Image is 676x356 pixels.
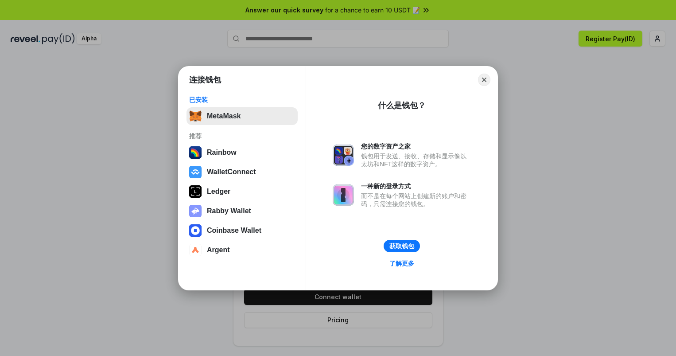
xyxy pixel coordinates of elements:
div: Ledger [207,188,230,196]
div: Rainbow [207,149,237,156]
button: Coinbase Wallet [186,222,298,239]
img: svg+xml,%3Csvg%20width%3D%2228%22%20height%3D%2228%22%20viewBox%3D%220%200%2028%2028%22%20fill%3D... [189,224,202,237]
button: WalletConnect [186,163,298,181]
img: svg+xml,%3Csvg%20fill%3D%22none%22%20height%3D%2233%22%20viewBox%3D%220%200%2035%2033%22%20width%... [189,110,202,122]
div: Argent [207,246,230,254]
img: svg+xml,%3Csvg%20width%3D%22120%22%20height%3D%22120%22%20viewBox%3D%220%200%20120%20120%22%20fil... [189,146,202,159]
button: Close [478,74,490,86]
button: Rabby Wallet [186,202,298,220]
div: 推荐 [189,132,295,140]
div: WalletConnect [207,168,256,176]
a: 了解更多 [384,258,420,269]
img: svg+xml,%3Csvg%20width%3D%2228%22%20height%3D%2228%22%20viewBox%3D%220%200%2028%2028%22%20fill%3D... [189,244,202,256]
img: svg+xml,%3Csvg%20xmlns%3D%22http%3A%2F%2Fwww.w3.org%2F2000%2Fsvg%22%20fill%3D%22none%22%20viewBox... [189,205,202,217]
img: svg+xml,%3Csvg%20xmlns%3D%22http%3A%2F%2Fwww.w3.org%2F2000%2Fsvg%22%20fill%3D%22none%22%20viewBox... [333,184,354,206]
div: MetaMask [207,112,241,120]
button: 获取钱包 [384,240,420,252]
button: Rainbow [186,144,298,161]
div: 什么是钱包？ [378,100,426,111]
button: MetaMask [186,107,298,125]
div: Rabby Wallet [207,207,251,215]
button: Ledger [186,183,298,200]
div: 而不是在每个网站上创建新的账户和密码，只需连接您的钱包。 [361,192,471,208]
img: svg+xml,%3Csvg%20width%3D%2228%22%20height%3D%2228%22%20viewBox%3D%220%200%2028%2028%22%20fill%3D... [189,166,202,178]
button: Argent [186,241,298,259]
div: 钱包用于发送、接收、存储和显示像以太坊和NFT这样的数字资产。 [361,152,471,168]
div: 了解更多 [389,259,414,267]
div: Coinbase Wallet [207,227,261,235]
div: 获取钱包 [389,242,414,250]
div: 一种新的登录方式 [361,182,471,190]
div: 您的数字资产之家 [361,142,471,150]
img: svg+xml,%3Csvg%20xmlns%3D%22http%3A%2F%2Fwww.w3.org%2F2000%2Fsvg%22%20width%3D%2228%22%20height%3... [189,185,202,198]
div: 已安装 [189,96,295,104]
h1: 连接钱包 [189,74,221,85]
img: svg+xml,%3Csvg%20xmlns%3D%22http%3A%2F%2Fwww.w3.org%2F2000%2Fsvg%22%20fill%3D%22none%22%20viewBox... [333,145,354,166]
